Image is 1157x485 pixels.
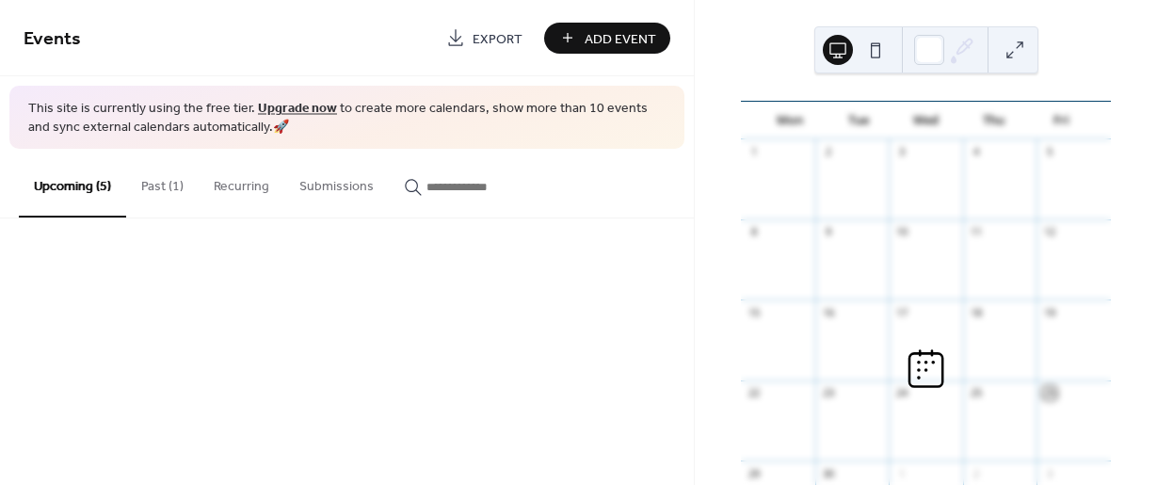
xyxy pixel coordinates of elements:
div: 26 [1042,386,1056,400]
div: 1 [894,466,908,480]
div: 29 [747,466,761,480]
span: This site is currently using the free tier. to create more calendars, show more than 10 events an... [28,100,666,137]
button: Submissions [284,149,389,216]
a: Export [432,23,537,54]
div: 19 [1042,305,1056,319]
div: 4 [969,145,983,159]
button: Past (1) [126,149,199,216]
div: 10 [894,225,908,239]
div: Tue [825,102,892,139]
div: Fri [1028,102,1096,139]
div: 5 [1042,145,1056,159]
div: 30 [821,466,835,480]
div: 18 [969,305,983,319]
span: Export [473,29,522,49]
div: 2 [821,145,835,159]
div: 12 [1042,225,1056,239]
div: 15 [747,305,761,319]
div: Mon [756,102,824,139]
div: 9 [821,225,835,239]
div: 17 [894,305,908,319]
div: Wed [892,102,960,139]
div: 16 [821,305,835,319]
div: 23 [821,386,835,400]
div: Thu [960,102,1028,139]
div: 24 [894,386,908,400]
div: 3 [894,145,908,159]
div: 11 [969,225,983,239]
span: Add Event [585,29,656,49]
div: 2 [969,466,983,480]
button: Recurring [199,149,284,216]
div: 22 [747,386,761,400]
button: Upcoming (5) [19,149,126,218]
div: 1 [747,145,761,159]
div: 3 [1042,466,1056,480]
button: Add Event [544,23,670,54]
a: Upgrade now [258,96,337,121]
div: 25 [969,386,983,400]
div: 8 [747,225,761,239]
span: Events [24,21,81,57]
